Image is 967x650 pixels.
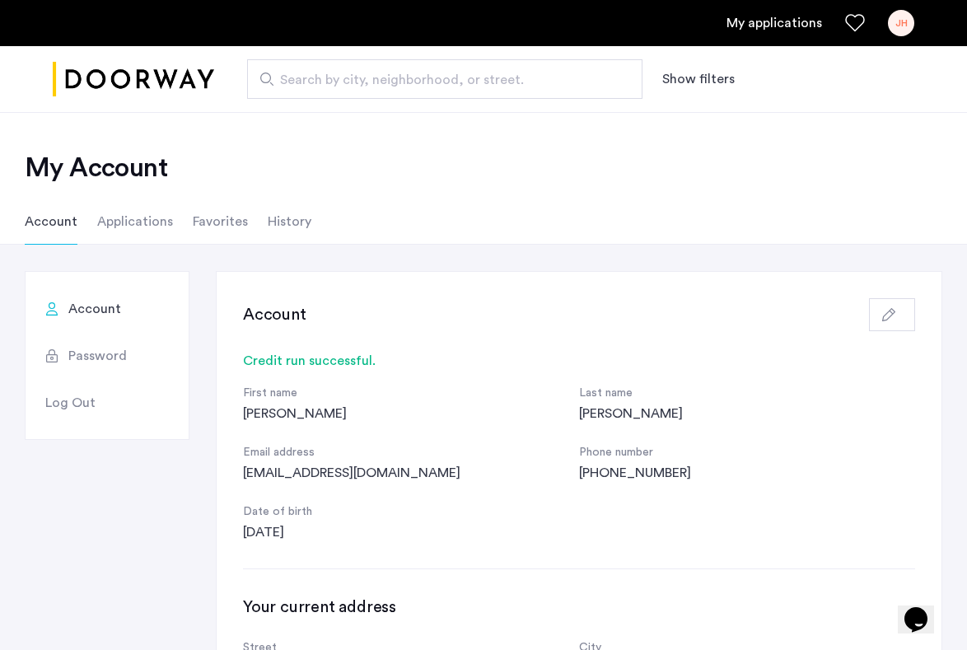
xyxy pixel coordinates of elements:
[243,404,579,423] div: [PERSON_NAME]
[845,13,865,33] a: Favorites
[243,443,579,463] div: Email address
[243,351,915,371] div: Credit run successful.
[193,199,248,245] li: Favorites
[726,13,822,33] a: My application
[280,70,596,90] span: Search by city, neighborhood, or street.
[53,49,214,110] img: logo
[579,384,915,404] div: Last name
[579,463,915,483] div: [PHONE_NUMBER]
[68,299,121,319] span: Account
[243,522,579,542] div: [DATE]
[869,298,915,331] button: button
[68,346,127,366] span: Password
[579,443,915,463] div: Phone number
[25,152,942,185] h2: My Account
[97,199,173,245] li: Applications
[53,49,214,110] a: Cazamio logo
[898,584,951,634] iframe: chat widget
[268,199,311,245] li: History
[243,303,306,326] h3: Account
[25,199,77,245] li: Account
[243,384,579,404] div: First name
[45,393,96,413] span: Log Out
[247,59,642,99] input: Apartment Search
[243,596,915,619] h3: Your current address
[662,69,735,89] button: Show or hide filters
[888,10,914,36] div: JH
[579,404,915,423] div: [PERSON_NAME]
[243,503,579,522] div: Date of birth
[243,463,579,483] div: [EMAIL_ADDRESS][DOMAIN_NAME]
